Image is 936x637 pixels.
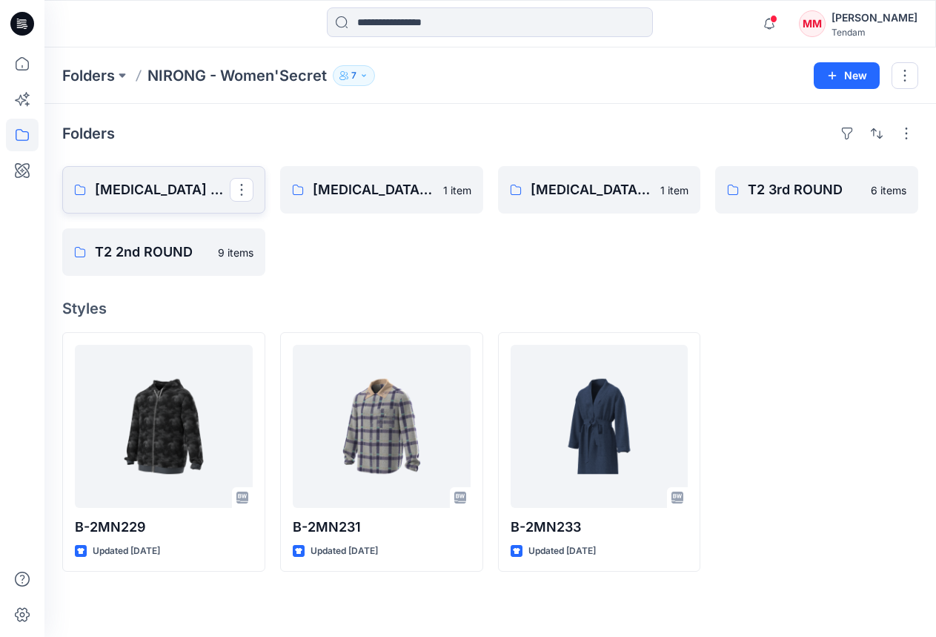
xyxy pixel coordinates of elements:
a: T2 3rd ROUND6 items [715,166,918,214]
p: 6 items [871,182,906,198]
button: 7 [333,65,375,86]
p: NIRONG - Women'Secret [147,65,327,86]
p: B-2MN233 [511,517,688,538]
a: B-2MN233 [511,345,688,508]
p: [MEDICAL_DATA] 2nd ROUND [313,179,434,200]
div: MM [799,10,826,37]
a: B-2MN229 [75,345,253,508]
p: [MEDICAL_DATA] 3rd ROUND [95,179,230,200]
p: 1 item [660,182,688,198]
div: [PERSON_NAME] [832,9,917,27]
a: [MEDICAL_DATA] 3rd ROUND [62,166,265,214]
a: Folders [62,65,115,86]
p: [MEDICAL_DATA] 1st ROUND [531,179,652,200]
p: B-2MN231 [293,517,471,538]
p: 1 item [443,182,471,198]
p: T2 2nd ROUND [95,242,209,263]
p: 9 items [218,245,253,260]
p: 7 [351,67,356,84]
h4: Folders [62,125,115,142]
h4: Styles [62,300,918,317]
p: Updated [DATE] [311,544,378,559]
div: Tendam [832,27,917,38]
p: Updated [DATE] [528,544,596,559]
p: B-2MN229 [75,517,253,538]
a: T2 2nd ROUND9 items [62,228,265,276]
a: [MEDICAL_DATA] 1st ROUND1 item [498,166,701,214]
button: New [814,62,880,89]
a: [MEDICAL_DATA] 2nd ROUND1 item [280,166,483,214]
a: B-2MN231 [293,345,471,508]
p: T2 3rd ROUND [748,179,862,200]
p: Updated [DATE] [93,544,160,559]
